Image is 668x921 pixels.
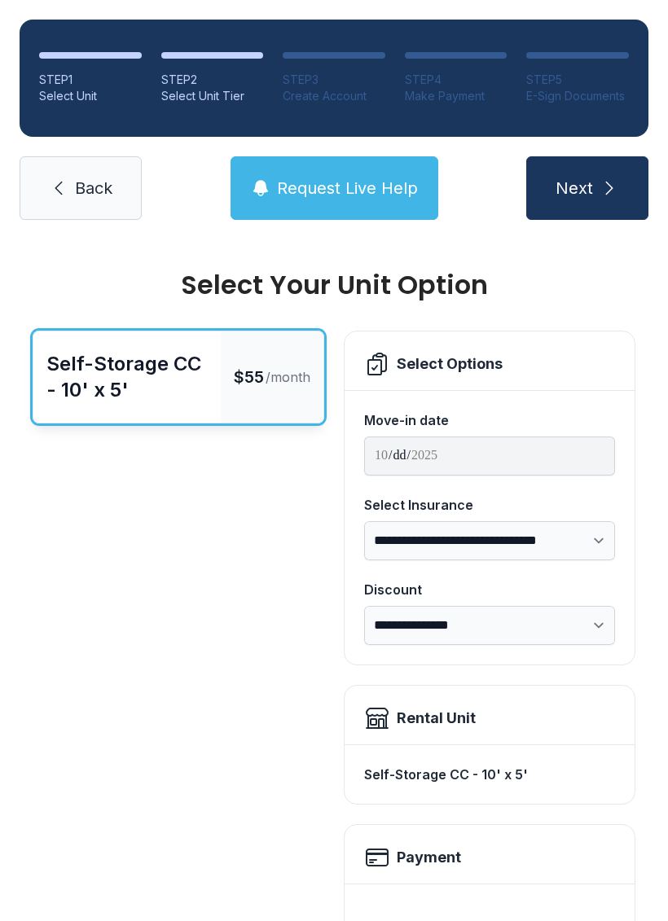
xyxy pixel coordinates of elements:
div: Select Unit Tier [161,88,264,104]
div: Move-in date [364,410,615,430]
div: Create Account [283,88,385,104]
div: E-Sign Documents [526,88,629,104]
select: Discount [364,606,615,645]
div: STEP 3 [283,72,385,88]
div: Self-Storage CC - 10' x 5' [46,351,208,403]
div: Make Payment [405,88,508,104]
div: STEP 2 [161,72,264,88]
div: Self-Storage CC - 10' x 5' [364,758,615,791]
div: STEP 4 [405,72,508,88]
span: $55 [234,366,264,388]
div: Select Unit [39,88,142,104]
select: Select Insurance [364,521,615,560]
div: STEP 1 [39,72,142,88]
h2: Payment [397,846,461,869]
span: Request Live Help [277,177,418,200]
span: /month [266,367,310,387]
span: Next [556,177,593,200]
div: Select Insurance [364,495,615,515]
span: Back [75,177,112,200]
div: Select Options [397,353,503,375]
div: STEP 5 [526,72,629,88]
div: Discount [364,580,615,599]
div: Rental Unit [397,707,476,730]
input: Move-in date [364,436,615,476]
div: Select Your Unit Option [33,272,635,298]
